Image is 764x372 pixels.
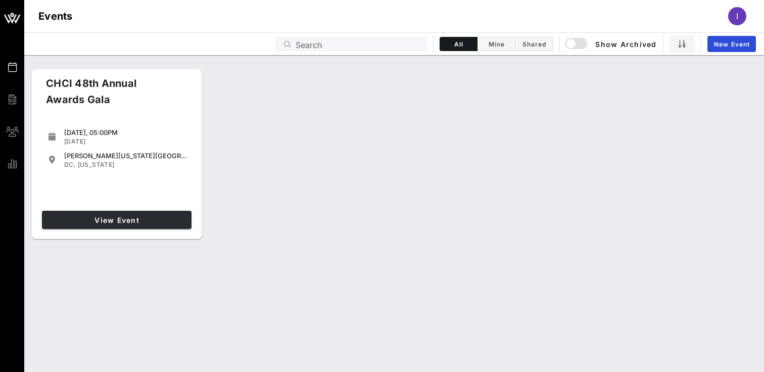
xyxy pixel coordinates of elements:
div: [PERSON_NAME][US_STATE][GEOGRAPHIC_DATA] [64,152,187,160]
span: DC, [64,161,76,168]
a: New Event [707,36,756,52]
span: Show Archived [566,38,656,50]
button: Shared [515,37,553,51]
div: I [728,7,746,25]
button: Show Archived [566,35,657,53]
div: [DATE] [64,137,187,146]
div: [DATE], 05:00PM [64,128,187,136]
span: View Event [46,216,187,224]
span: I [736,11,738,21]
span: Mine [484,40,509,48]
button: All [440,37,478,51]
h1: Events [38,8,73,24]
div: CHCI 48th Annual Awards Gala [38,75,180,116]
span: [US_STATE] [78,161,115,168]
span: All [446,40,471,48]
button: Mine [478,37,515,51]
span: Shared [521,40,547,48]
span: New Event [713,40,750,48]
a: View Event [42,211,192,229]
